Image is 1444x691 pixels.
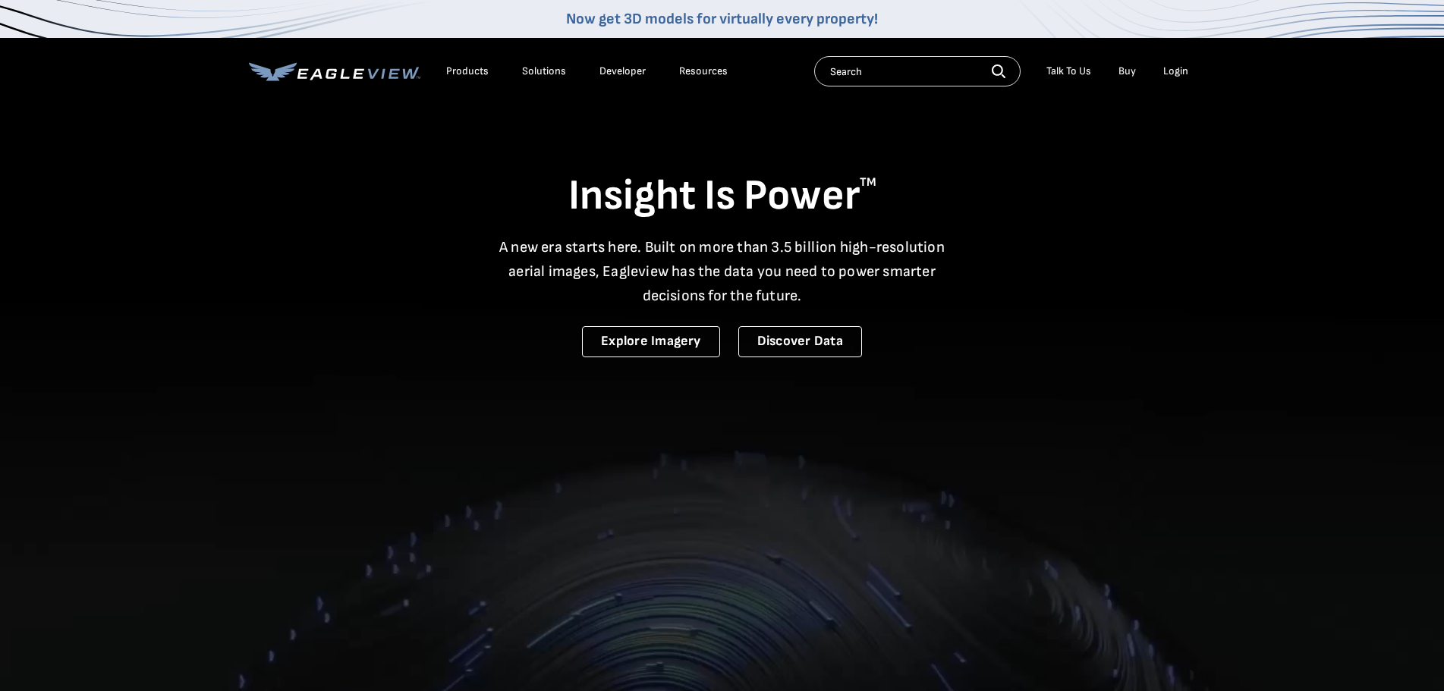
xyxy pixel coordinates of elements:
sup: TM [860,175,876,190]
div: Talk To Us [1046,64,1091,78]
a: Now get 3D models for virtually every property! [566,10,878,28]
h1: Insight Is Power [249,170,1196,223]
div: Products [446,64,489,78]
input: Search [814,56,1021,86]
div: Login [1163,64,1188,78]
div: Resources [679,64,728,78]
a: Explore Imagery [582,326,720,357]
a: Discover Data [738,326,862,357]
a: Buy [1118,64,1136,78]
div: Solutions [522,64,566,78]
a: Developer [599,64,646,78]
p: A new era starts here. Built on more than 3.5 billion high-resolution aerial images, Eagleview ha... [490,235,955,308]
